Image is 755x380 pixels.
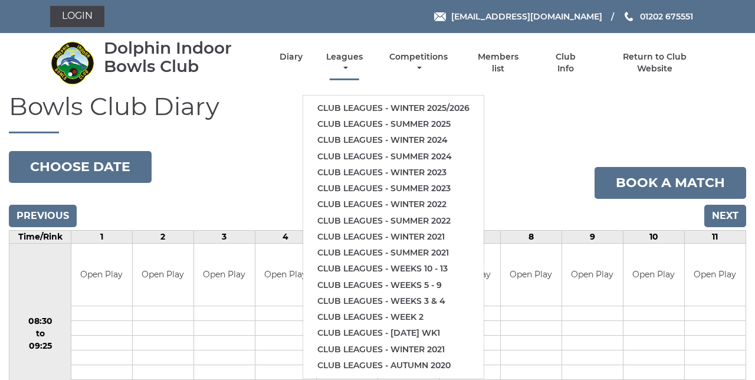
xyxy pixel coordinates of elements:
td: Open Play [71,244,132,306]
a: Club leagues - Summer 2023 [303,181,484,196]
td: 4 [255,231,316,244]
a: Club leagues - [DATE] wk1 [303,325,484,341]
a: Club leagues - Winter 2021 [303,229,484,245]
td: Open Play [623,244,684,306]
div: Dolphin Indoor Bowls Club [104,39,259,76]
a: Email [EMAIL_ADDRESS][DOMAIN_NAME] [434,10,602,23]
img: Dolphin Indoor Bowls Club [50,41,94,85]
button: Choose date [9,151,152,183]
span: 01202 675551 [640,11,693,22]
td: 9 [562,231,623,244]
td: 2 [132,231,193,244]
a: Return to Club Website [605,51,705,74]
h1: Bowls Club Diary [9,93,746,133]
td: Time/Rink [9,231,71,244]
a: Phone us 01202 675551 [623,10,693,23]
td: 10 [623,231,684,244]
td: Open Play [501,244,562,306]
a: Club leagues - Winter 2021 [303,342,484,358]
img: Email [434,12,446,21]
img: Phone us [625,12,633,21]
a: Club leagues - Summer 2024 [303,149,484,165]
td: Open Play [194,244,255,306]
a: Club leagues - Summer 2025 [303,116,484,132]
a: Club Info [546,51,585,74]
span: [EMAIL_ADDRESS][DOMAIN_NAME] [451,11,602,22]
a: Competitions [386,51,451,74]
td: Open Play [562,244,623,306]
a: Club leagues - Summer 2021 [303,245,484,261]
a: Club leagues - Summer 2022 [303,213,484,229]
a: Diary [280,51,303,63]
a: Club leagues - Winter 2024 [303,132,484,148]
a: Book a match [595,167,746,199]
a: Club leagues - Week 2 [303,309,484,325]
a: Club leagues - Weeks 3 & 4 [303,293,484,309]
td: Open Play [685,244,746,306]
td: 11 [684,231,746,244]
a: Club leagues - Weeks 5 - 9 [303,277,484,293]
td: Open Play [255,244,316,306]
a: Login [50,6,104,27]
a: Members list [471,51,526,74]
a: Club leagues - Weeks 10 - 13 [303,261,484,277]
a: Club leagues - Winter 2023 [303,165,484,181]
a: Club leagues - Winter 2022 [303,196,484,212]
td: 8 [500,231,562,244]
td: 3 [193,231,255,244]
a: Leagues [323,51,366,74]
td: Open Play [133,244,193,306]
td: 1 [71,231,133,244]
input: Previous [9,205,77,227]
a: Club leagues - Winter 2025/2026 [303,100,484,116]
ul: Leagues [303,95,484,379]
a: Club leagues - Autumn 2020 [303,358,484,374]
input: Next [704,205,746,227]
